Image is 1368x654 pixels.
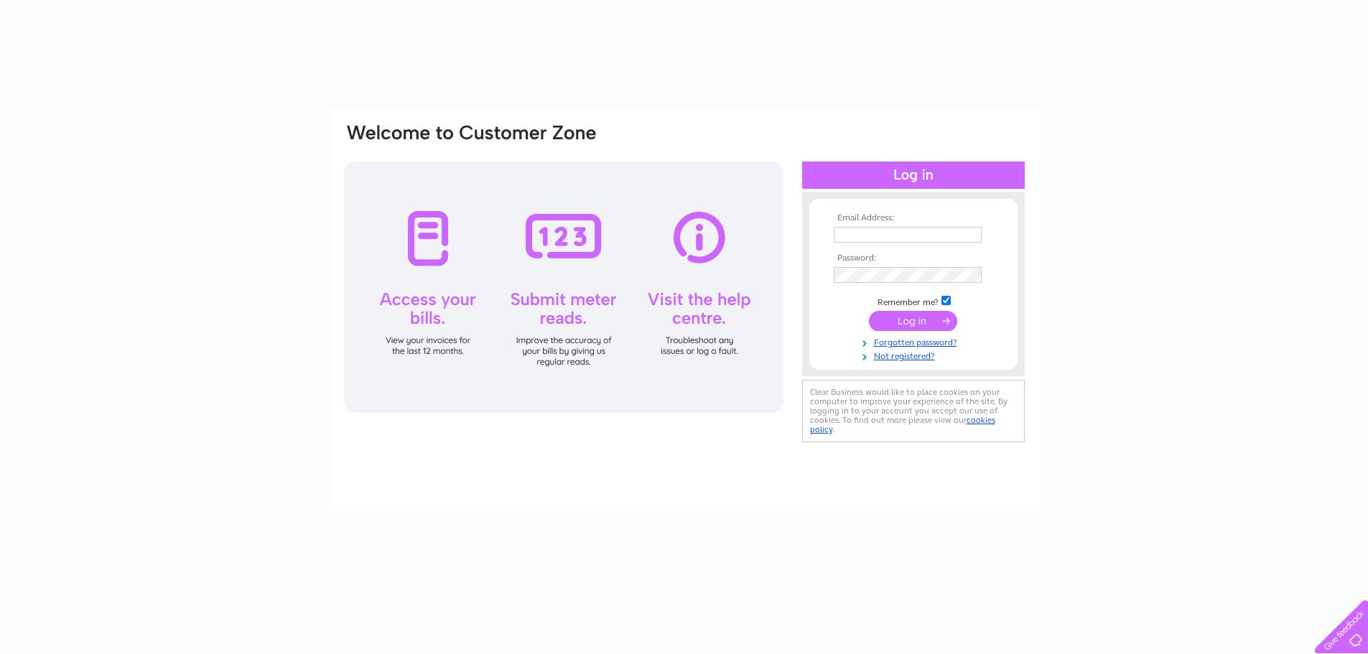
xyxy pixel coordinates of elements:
div: Clear Business would like to place cookies on your computer to improve your experience of the sit... [802,380,1025,442]
th: Password: [830,253,997,263]
a: Not registered? [834,348,997,362]
input: Submit [869,311,957,331]
a: cookies policy [810,415,995,434]
th: Email Address: [830,213,997,223]
td: Remember me? [830,294,997,308]
a: Forgotten password? [834,335,997,348]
